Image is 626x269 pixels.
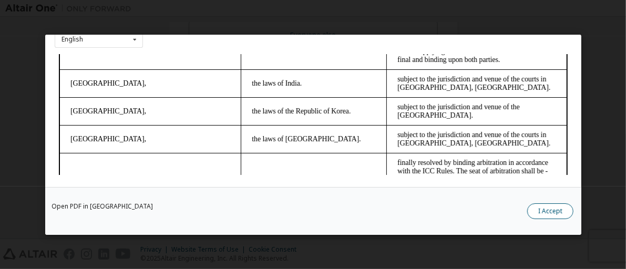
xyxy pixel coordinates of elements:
[332,71,512,99] td: subject to the jurisdiction and venue of the courts in [GEOGRAPHIC_DATA], [GEOGRAPHIC_DATA].
[187,71,332,99] td: the laws of [GEOGRAPHIC_DATA].
[5,99,187,194] td: a country not covered by any of the above,
[5,15,187,43] td: [GEOGRAPHIC_DATA],
[52,203,153,209] a: Open PDF in [GEOGRAPHIC_DATA]
[187,99,332,194] td: the laws of Switzerland.
[332,15,512,43] td: subject to the jurisdiction and venue of the courts in [GEOGRAPHIC_DATA], [GEOGRAPHIC_DATA].
[187,43,332,71] td: the laws of the Republic of Korea.
[527,203,573,219] button: I Accept
[332,99,512,194] td: finally resolved by binding arbitration in accordance with the ICC Rules. The seat of arbitration...
[5,71,187,99] td: [GEOGRAPHIC_DATA],
[332,43,512,71] td: subject to the jurisdiction and venue of the [GEOGRAPHIC_DATA].
[187,15,332,43] td: the laws of India.
[61,36,83,43] div: English
[5,43,187,71] td: [GEOGRAPHIC_DATA],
